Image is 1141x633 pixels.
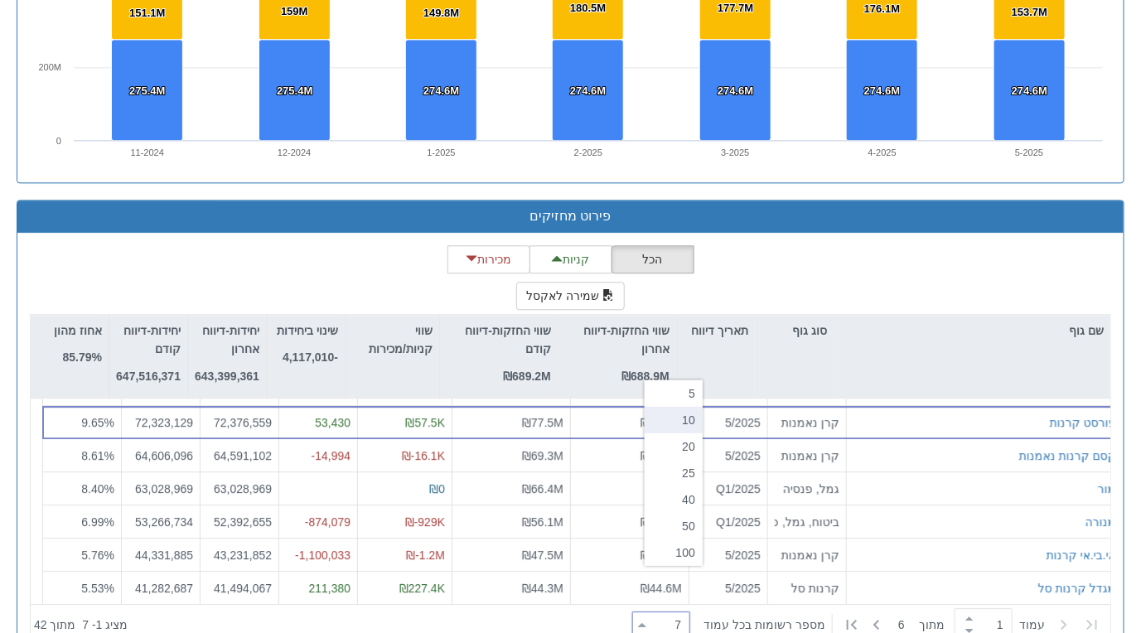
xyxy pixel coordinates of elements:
[645,460,703,486] div: 25
[696,447,761,463] div: 5/2025
[529,245,612,273] button: קניות
[402,448,445,461] span: ₪-16.1K
[645,539,703,566] div: 100
[645,407,703,433] div: 10
[677,315,755,365] div: תאריך דיווח
[641,415,682,428] span: ₪77.9M
[116,370,181,383] strong: 647,516,371
[570,2,606,14] tspan: 180.5M
[721,147,749,157] text: 3-2025
[522,548,563,561] span: ₪47.5M
[1012,85,1047,97] tspan: 274.6M
[612,245,694,273] button: הכל
[128,513,193,529] div: 53,266,734
[775,513,839,529] div: ביטוח, גמל, פנסיה
[522,415,563,428] span: ₪77.5M
[1012,6,1047,18] tspan: 153.7M
[286,413,351,430] div: 53,430
[522,515,563,528] span: ₪56.1M
[641,581,682,594] span: ₪44.6M
[645,380,703,407] div: 5
[406,548,445,561] span: ₪-1.2M
[516,282,626,310] button: שמירה לאקסל
[129,7,165,19] tspan: 151.1M
[834,315,1110,346] div: שם גוף
[405,415,445,428] span: ₪57.5K
[63,350,102,364] strong: 85.79%
[281,5,308,17] tspan: 159M
[1015,147,1043,157] text: 5-2025
[207,546,272,563] div: 43,231,852
[423,7,459,19] tspan: 149.8M
[775,546,839,563] div: קרן נאמנות
[128,480,193,496] div: 63,028,969
[399,581,445,594] span: ₪227.4K
[286,513,351,529] div: -874,079
[131,147,164,157] text: 11-2024
[195,321,259,359] p: יחידות-דיווח אחרון
[696,480,761,496] div: Q1/2025
[128,546,193,563] div: 44,331,885
[207,413,272,430] div: 72,376,559
[423,85,459,97] tspan: 274.6M
[50,513,114,529] div: 6.99 %
[50,579,114,596] div: 5.53 %
[868,147,897,157] text: 4-2025
[1085,513,1116,529] button: מנורה
[645,486,703,513] div: 40
[621,370,670,383] strong: ₪688.9M
[286,447,351,463] div: -14,994
[277,321,338,340] p: שינוי ביחידות
[286,546,351,563] div: -1,100,033
[129,85,165,97] tspan: 275.4M
[503,370,551,383] strong: ₪689.2M
[522,448,563,461] span: ₪69.3M
[641,548,682,561] span: ₪46.5M
[574,147,602,157] text: 2-2025
[447,245,530,273] button: מכירות
[1047,546,1116,563] button: אי.בי.אי קרנות
[50,546,114,563] div: 5.76 %
[775,447,839,463] div: קרן נאמנות
[1019,616,1045,633] span: ‏עמוד
[570,85,606,97] tspan: 274.6M
[207,513,272,529] div: 52,392,655
[1038,579,1116,596] div: מגדל קרנות סל
[277,85,312,97] tspan: 275.4M
[195,370,259,383] strong: 643,399,361
[775,579,839,596] div: קרנות סל
[703,616,825,633] span: ‏מספר רשומות בכל עמוד
[1098,480,1116,496] button: מור
[38,62,61,72] text: 200M
[864,85,900,97] tspan: 274.6M
[718,2,753,14] tspan: 177.7M
[775,480,839,496] div: גמל, פנסיה
[565,321,670,359] p: שווי החזקות-דיווח אחרון
[696,579,761,596] div: 5/2025
[346,315,439,384] div: שווי קניות/מכירות
[1019,447,1116,463] button: קסם קרנות נאמנות
[756,315,834,346] div: סוג גוף
[864,2,900,15] tspan: 176.1M
[641,515,682,528] span: ₪55.7M
[50,413,114,430] div: 9.65 %
[278,147,311,157] text: 12-2024
[696,513,761,529] div: Q1/2025
[128,447,193,463] div: 64,606,096
[207,579,272,596] div: 41,494,067
[522,581,563,594] span: ₪44.3M
[1050,413,1116,430] button: פורסט קרנות
[50,447,114,463] div: 8.61 %
[447,321,551,359] p: שווי החזקות-דיווח קודם
[207,447,272,463] div: 64,591,102
[645,433,703,460] div: 20
[696,413,761,430] div: 5/2025
[128,413,193,430] div: 72,323,129
[50,480,114,496] div: 8.40 %
[283,350,338,364] strong: -4,117,010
